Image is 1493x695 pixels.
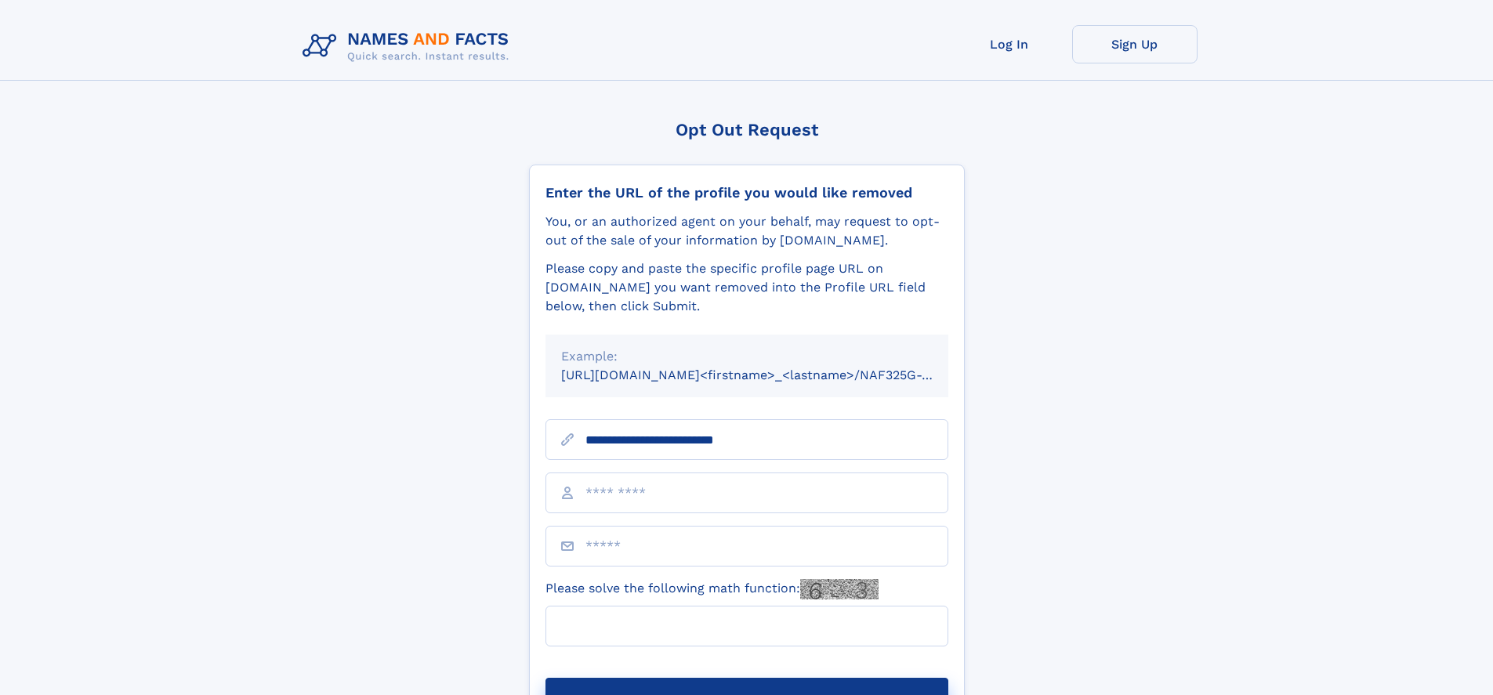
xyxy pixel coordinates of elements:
div: Example: [561,347,933,366]
div: Opt Out Request [529,120,965,139]
img: Logo Names and Facts [296,25,522,67]
small: [URL][DOMAIN_NAME]<firstname>_<lastname>/NAF325G-xxxxxxxx [561,367,978,382]
div: Please copy and paste the specific profile page URL on [DOMAIN_NAME] you want removed into the Pr... [545,259,948,316]
a: Log In [947,25,1072,63]
label: Please solve the following math function: [545,579,879,599]
a: Sign Up [1072,25,1198,63]
div: Enter the URL of the profile you would like removed [545,184,948,201]
div: You, or an authorized agent on your behalf, may request to opt-out of the sale of your informatio... [545,212,948,250]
